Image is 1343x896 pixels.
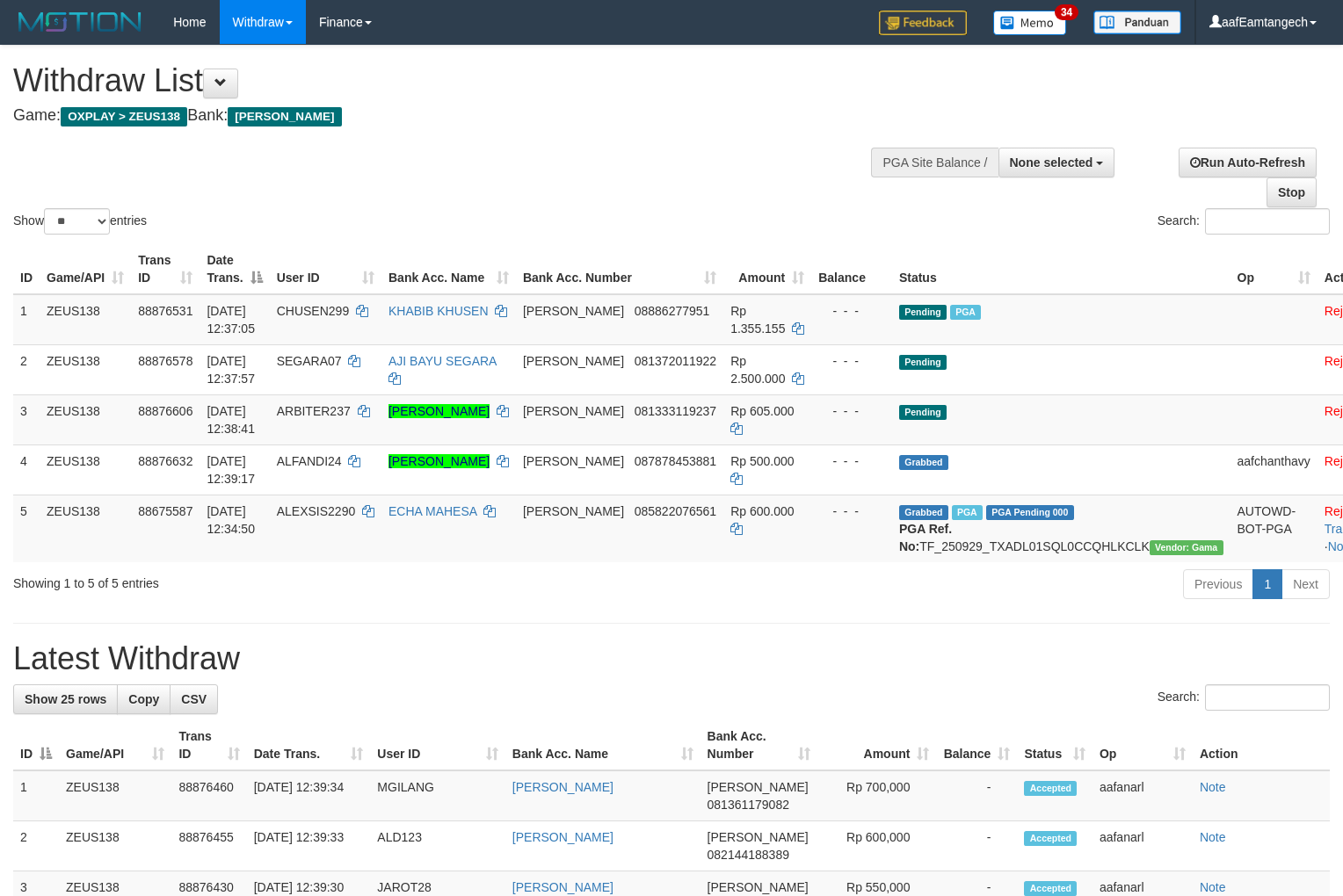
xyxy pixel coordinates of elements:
[1017,720,1093,770] th: Status: activate to sort column ascending
[171,770,246,821] td: 88876460
[13,684,118,714] a: Show 25 rows
[1093,720,1193,770] th: Op: activate to sort column ascending
[277,304,349,318] span: CHUSEN299
[1230,495,1318,562] td: AUTOWD-BOT-PGA
[1230,244,1318,294] th: Op: activate to sort column ascending
[388,454,490,468] a: [PERSON_NAME]
[892,244,1230,294] th: Status
[13,344,40,394] td: 2
[505,720,701,770] th: Bank Acc. Name: activate to sort column ascending
[44,208,110,235] select: Showentries
[701,720,818,770] th: Bank Acc. Number: activate to sort column ascending
[818,352,885,370] div: - - -
[936,821,1017,871] td: -
[40,244,131,294] th: Game/API: activate to sort column ascending
[899,505,948,520] span: Grabbed
[13,567,547,592] div: Showing 1 to 5 of 5 entries
[170,684,218,714] a: CSV
[811,244,892,294] th: Balance
[998,148,1115,177] button: None selected
[730,504,794,518] span: Rp 600.000
[1010,155,1093,170] span: None selected
[1205,684,1330,711] input: Search:
[986,505,1074,520] span: PGA Pending
[171,821,246,871] td: 88876455
[1093,770,1193,821] td: aafanarl
[1205,208,1330,235] input: Search:
[1183,569,1253,599] a: Previous
[635,354,716,368] span: Copy 081372011922 to clipboard
[13,770,59,821] td: 1
[818,402,885,420] div: - - -
[1093,821,1193,871] td: aafanarl
[1200,880,1226,894] a: Note
[138,504,192,518] span: 88675587
[131,244,200,294] th: Trans ID: activate to sort column ascending
[1200,830,1226,844] a: Note
[708,880,809,894] span: [PERSON_NAME]
[13,495,40,562] td: 5
[370,821,505,871] td: ALD123
[723,244,811,294] th: Amount: activate to sort column ascending
[59,720,171,770] th: Game/API: activate to sort column ascending
[818,502,885,520] div: - - -
[13,63,878,98] h1: Withdraw List
[1230,444,1318,495] td: aafchanthavy
[818,302,885,320] div: - - -
[138,454,192,468] span: 88876632
[1252,569,1282,599] a: 1
[61,107,187,126] span: OXPLAY > ZEUS138
[388,504,476,518] a: ECHA MAHESA
[277,404,351,418] span: ARBITER237
[879,11,967,35] img: Feedback.jpg
[13,107,878,125] h4: Game: Bank:
[1281,569,1330,599] a: Next
[388,354,497,368] a: AJI BAYU SEGARA
[40,444,131,495] td: ZEUS138
[1158,684,1330,711] label: Search:
[207,304,255,336] span: [DATE] 12:37:05
[936,770,1017,821] td: -
[635,404,716,418] span: Copy 081333119237 to clipboard
[899,522,952,553] b: PGA Ref. No:
[277,504,356,518] span: ALEXSIS2290
[871,148,998,177] div: PGA Site Balance /
[817,770,936,821] td: Rp 700,000
[270,244,381,294] th: User ID: activate to sort column ascending
[207,354,255,386] span: [DATE] 12:37:57
[370,720,505,770] th: User ID: activate to sort column ascending
[899,455,948,470] span: Grabbed
[247,720,371,770] th: Date Trans.: activate to sort column ascending
[277,454,342,468] span: ALFANDI24
[523,354,624,368] span: [PERSON_NAME]
[13,641,1330,676] h1: Latest Withdraw
[13,720,59,770] th: ID: activate to sort column descending
[40,495,131,562] td: ZEUS138
[899,405,947,420] span: Pending
[512,830,613,844] a: [PERSON_NAME]
[635,454,716,468] span: Copy 087878453881 to clipboard
[207,404,255,436] span: [DATE] 12:38:41
[1093,11,1181,34] img: panduan.png
[730,304,785,336] span: Rp 1.355.155
[13,294,40,345] td: 1
[523,404,624,418] span: [PERSON_NAME]
[1055,4,1078,20] span: 34
[899,305,947,320] span: Pending
[1193,720,1330,770] th: Action
[13,244,40,294] th: ID
[13,9,147,35] img: MOTION_logo.png
[730,404,794,418] span: Rp 605.000
[277,354,342,368] span: SEGARA07
[817,821,936,871] td: Rp 600,000
[952,505,983,520] span: Marked by aafpengsreynich
[138,354,192,368] span: 88876578
[512,880,613,894] a: [PERSON_NAME]
[708,798,789,812] span: Copy 081361179082 to clipboard
[899,355,947,370] span: Pending
[25,692,106,706] span: Show 25 rows
[523,304,624,318] span: [PERSON_NAME]
[138,404,192,418] span: 88876606
[1158,208,1330,235] label: Search:
[1179,148,1317,177] a: Run Auto-Refresh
